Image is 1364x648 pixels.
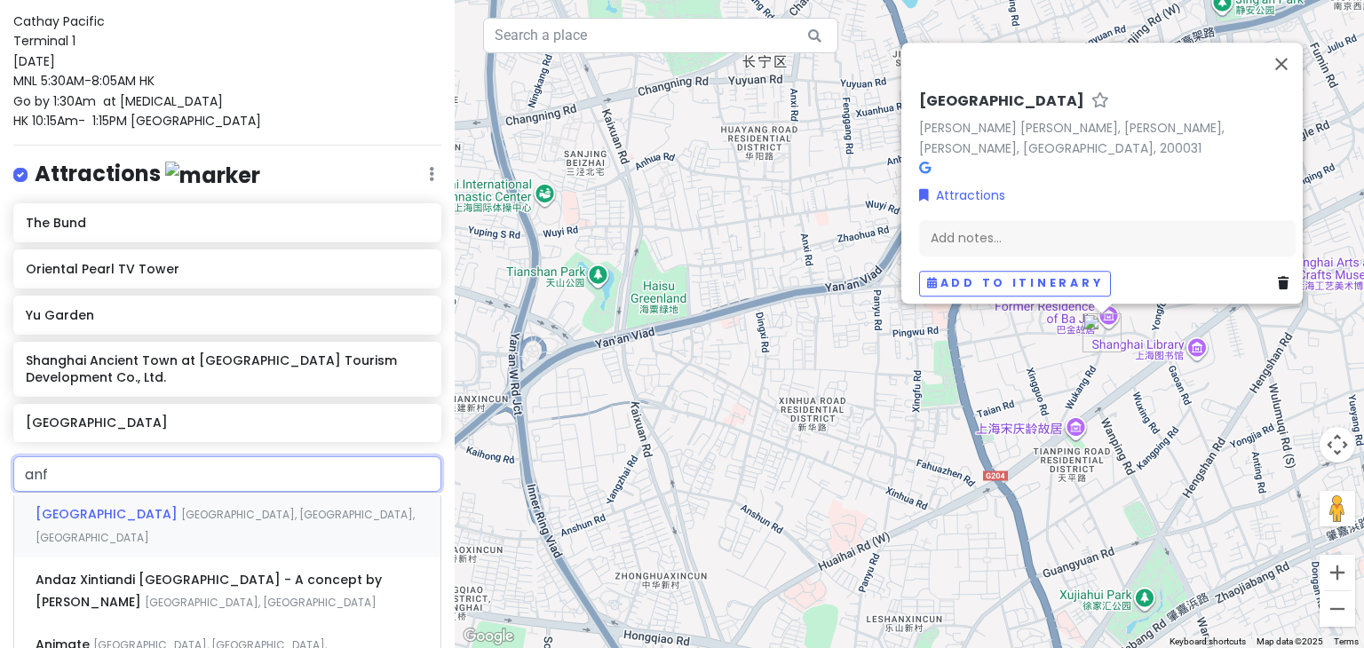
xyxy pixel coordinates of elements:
[483,18,838,53] input: Search a place
[165,162,260,189] img: marker
[26,215,428,231] h6: The Bund
[145,595,377,610] span: [GEOGRAPHIC_DATA], [GEOGRAPHIC_DATA]
[919,271,1111,296] button: Add to itinerary
[13,456,441,492] input: + Add place or address
[919,162,931,175] i: Google Maps
[26,261,428,277] h6: Oriental Pearl TV Tower
[459,625,518,648] a: Open this area in Google Maps (opens a new window)
[35,160,260,189] h4: Attractions
[1320,591,1355,627] button: Zoom out
[13,12,261,130] span: Cathay Pacific Terminal 1 [DATE] MNL 5:30AM-8:05AM HK Go by 1:30Am at [MEDICAL_DATA] HK 10:15Am- ...
[1320,491,1355,526] button: Drag Pegman onto the map to open Street View
[1082,313,1122,352] div: Wukang Road
[26,307,428,323] h6: Yu Garden
[1260,43,1303,85] button: Close
[919,92,1084,111] h6: [GEOGRAPHIC_DATA]
[1091,92,1109,111] a: Star place
[26,415,428,431] h6: [GEOGRAPHIC_DATA]
[26,352,428,384] h6: Shanghai Ancient Town at [GEOGRAPHIC_DATA] Tourism Development Co., Ltd.
[36,571,382,612] span: Andaz Xintiandi [GEOGRAPHIC_DATA] - A concept by [PERSON_NAME]
[1257,636,1323,646] span: Map data ©2025
[36,507,415,545] span: [GEOGRAPHIC_DATA], [GEOGRAPHIC_DATA], [GEOGRAPHIC_DATA]
[1320,427,1355,462] button: Map camera controls
[1320,555,1355,590] button: Zoom in
[459,625,518,648] img: Google
[1334,636,1359,646] a: Terms
[919,119,1225,157] a: [PERSON_NAME] [PERSON_NAME], [PERSON_NAME], [PERSON_NAME], [GEOGRAPHIC_DATA], 200031
[919,186,1005,205] a: Attractions
[1170,636,1246,648] button: Keyboard shortcuts
[36,505,181,523] span: [GEOGRAPHIC_DATA]
[1278,274,1296,294] a: Delete place
[919,220,1296,257] div: Add notes...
